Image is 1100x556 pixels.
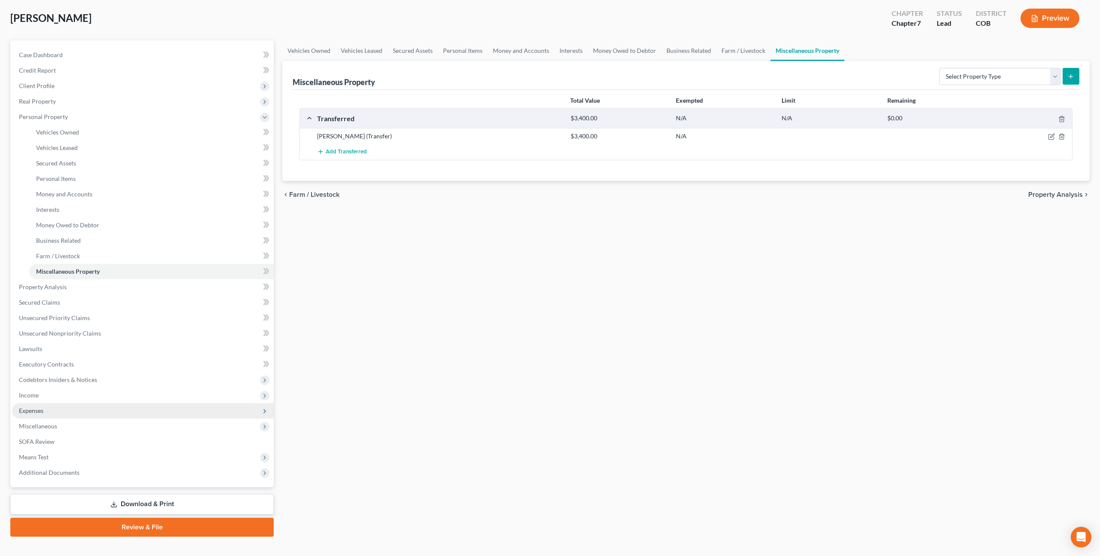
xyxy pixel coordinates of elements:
[566,132,672,141] div: $3,400.00
[29,217,274,233] a: Money Owed to Debtor
[887,97,916,104] strong: Remaining
[892,9,923,18] div: Chapter
[488,40,554,61] a: Money and Accounts
[29,233,274,248] a: Business Related
[326,149,367,156] span: Add Transferred
[19,299,60,306] span: Secured Claims
[36,221,99,229] span: Money Owed to Debtor
[554,40,588,61] a: Interests
[19,469,79,476] span: Additional Documents
[19,376,97,383] span: Codebtors Insiders & Notices
[19,438,55,445] span: SOFA Review
[12,310,274,326] a: Unsecured Priority Claims
[10,494,274,514] a: Download & Print
[19,314,90,321] span: Unsecured Priority Claims
[289,191,339,198] span: Farm / Livestock
[29,202,274,217] a: Interests
[1028,191,1083,198] span: Property Analysis
[1083,191,1090,198] i: chevron_right
[19,98,56,105] span: Real Property
[313,132,566,141] div: [PERSON_NAME] (Transfer)
[36,128,79,136] span: Vehicles Owned
[317,144,367,160] button: Add Transferred
[29,140,274,156] a: Vehicles Leased
[388,40,438,61] a: Secured Assets
[29,248,274,264] a: Farm / Livestock
[12,434,274,449] a: SOFA Review
[19,67,56,74] span: Credit Report
[892,18,923,28] div: Chapter
[12,341,274,357] a: Lawsuits
[1021,9,1079,28] button: Preview
[1028,191,1090,198] button: Property Analysis chevron_right
[588,40,661,61] a: Money Owed to Debtor
[19,453,49,461] span: Means Test
[661,40,716,61] a: Business Related
[19,283,67,290] span: Property Analysis
[782,97,795,104] strong: Limit
[883,114,989,122] div: $0.00
[19,82,55,89] span: Client Profile
[19,422,57,430] span: Miscellaneous
[716,40,770,61] a: Farm / Livestock
[937,18,962,28] div: Lead
[12,295,274,310] a: Secured Claims
[36,252,80,260] span: Farm / Livestock
[12,326,274,341] a: Unsecured Nonpriority Claims
[10,518,274,537] a: Review & File
[12,63,274,78] a: Credit Report
[976,18,1007,28] div: COB
[29,186,274,202] a: Money and Accounts
[566,114,672,122] div: $3,400.00
[917,19,921,27] span: 7
[12,279,274,295] a: Property Analysis
[777,114,883,122] div: N/A
[282,191,339,198] button: chevron_left Farm / Livestock
[12,47,274,63] a: Case Dashboard
[29,171,274,186] a: Personal Items
[36,206,59,213] span: Interests
[36,268,100,275] span: Miscellaneous Property
[29,156,274,171] a: Secured Assets
[282,40,336,61] a: Vehicles Owned
[12,357,274,372] a: Executory Contracts
[770,40,844,61] a: Miscellaneous Property
[29,125,274,140] a: Vehicles Owned
[976,9,1007,18] div: District
[1071,527,1091,547] div: Open Intercom Messenger
[19,113,68,120] span: Personal Property
[313,114,566,123] div: Transferred
[438,40,488,61] a: Personal Items
[36,159,76,167] span: Secured Assets
[19,360,74,368] span: Executory Contracts
[36,175,76,182] span: Personal Items
[36,237,81,244] span: Business Related
[29,264,274,279] a: Miscellaneous Property
[19,330,101,337] span: Unsecured Nonpriority Claims
[676,97,703,104] strong: Exempted
[672,114,777,122] div: N/A
[570,97,600,104] strong: Total Value
[19,345,42,352] span: Lawsuits
[937,9,962,18] div: Status
[19,391,39,399] span: Income
[19,51,63,58] span: Case Dashboard
[293,77,375,87] div: Miscellaneous Property
[36,190,92,198] span: Money and Accounts
[672,132,777,141] div: N/A
[10,12,92,24] span: [PERSON_NAME]
[19,407,43,414] span: Expenses
[336,40,388,61] a: Vehicles Leased
[282,191,289,198] i: chevron_left
[36,144,78,151] span: Vehicles Leased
